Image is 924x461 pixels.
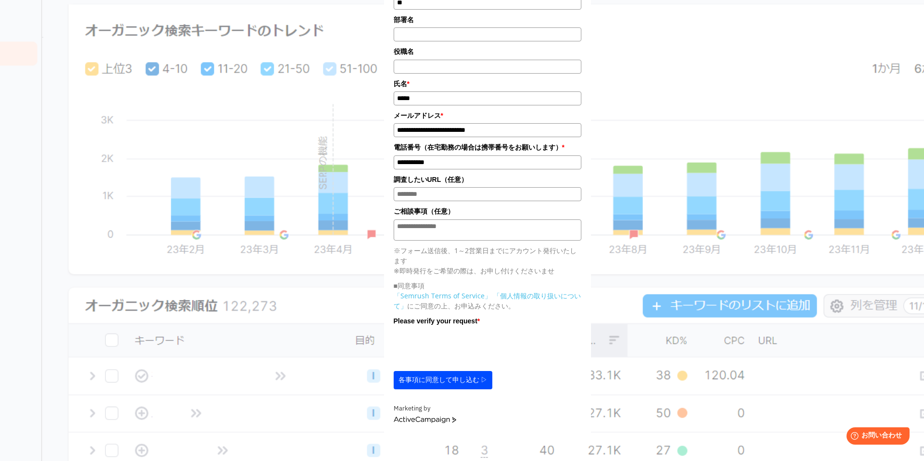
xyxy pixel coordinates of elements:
p: にご同意の上、お申込みください。 [394,291,581,311]
label: 氏名 [394,78,581,89]
p: ■同意事項 [394,281,581,291]
iframe: reCAPTCHA [394,329,540,366]
label: ご相談事項（任意） [394,206,581,217]
div: Marketing by [394,404,581,414]
label: 役職名 [394,46,581,57]
button: 各事項に同意して申し込む ▷ [394,371,493,389]
p: ※フォーム送信後、1～2営業日までにアカウント発行いたします ※即時発行をご希望の際は、お申し付けくださいませ [394,245,581,276]
label: メールアドレス [394,110,581,121]
label: 調査したいURL（任意） [394,174,581,185]
a: 「個人情報の取り扱いについて」 [394,291,581,310]
label: 電話番号（在宅勤務の場合は携帯番号をお願いします） [394,142,581,153]
a: 「Semrush Terms of Service」 [394,291,491,300]
iframe: Help widget launcher [838,423,913,450]
label: Please verify your request [394,316,581,326]
label: 部署名 [394,14,581,25]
